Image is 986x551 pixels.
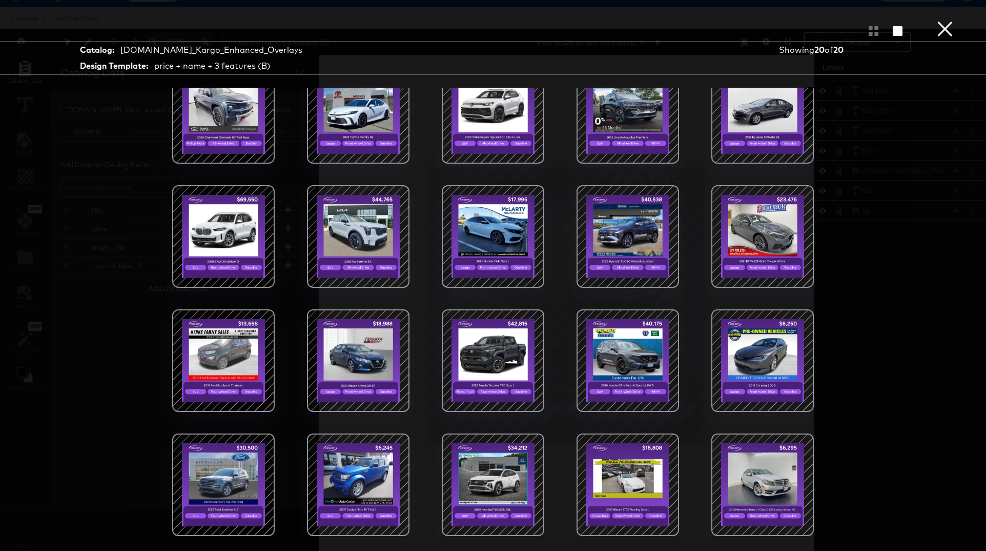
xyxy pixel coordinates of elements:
div: Showing of [779,44,889,56]
strong: Catalog: [80,44,114,56]
strong: Design Template: [80,60,148,72]
strong: 20 [833,45,844,55]
div: price + name + 3 features (B) [154,60,271,72]
div: [DOMAIN_NAME]_Kargo_Enhanced_Overlays [120,44,302,56]
strong: 20 [814,45,825,55]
